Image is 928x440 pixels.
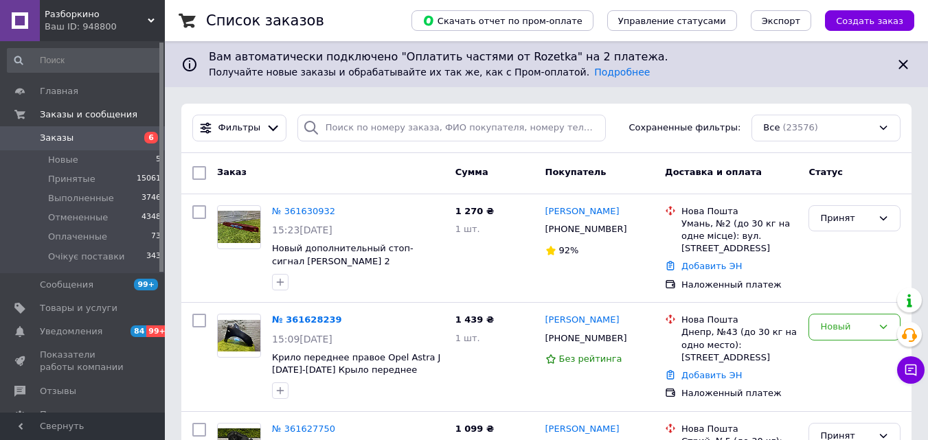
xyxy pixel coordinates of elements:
a: Фото товару [217,314,261,358]
span: Сумма [455,167,488,177]
div: Ваш ID: 948800 [45,21,165,33]
button: Чат с покупателем [897,356,925,384]
span: Скачать отчет по пром-оплате [422,14,582,27]
img: Фото товару [218,320,260,352]
span: Экспорт [762,16,800,26]
h1: Список заказов [206,12,324,29]
div: [PHONE_NUMBER] [543,220,630,238]
span: Отзывы [40,385,76,397]
div: Нова Пошта [681,205,797,218]
span: Новые [48,154,78,166]
a: Крило переднее правое Opel Astra J [DATE]-[DATE] Крыло переднее правое Опель Астра Джей 09-15 [272,352,440,388]
span: 4348 [142,211,161,224]
a: Новый дополнительный стоп-сигнал [PERSON_NAME] 2 универсал, Renault Megane 2,Заменитель 8200175538 [272,243,414,292]
div: Нова Пошта [681,314,797,326]
a: [PERSON_NAME] [545,314,620,327]
span: Сохраненные фильтры: [629,121,741,135]
a: [PERSON_NAME] [545,423,620,436]
div: Умань, №2 (до 30 кг на одне місце): вул. [STREET_ADDRESS] [681,218,797,255]
button: Создать заказ [825,10,914,31]
span: Фильтры [218,121,261,135]
img: Фото товару [218,211,260,243]
a: Добавить ЭН [681,370,742,380]
span: Уведомления [40,325,102,338]
span: 5 [156,154,161,166]
span: Заказы [40,132,73,144]
span: Разборкино [45,8,148,21]
a: № 361627750 [272,424,335,434]
button: Управление статусами [607,10,737,31]
span: Без рейтинга [559,354,622,364]
span: Принятые [48,173,95,185]
span: 1 099 ₴ [455,424,494,434]
span: Получайте новые заказы и обрабатывайте их так же, как с Пром-оплатой. [209,67,650,78]
span: 15:09[DATE] [272,334,332,345]
span: Покупатели [40,408,96,421]
span: Заказы и сообщения [40,108,137,121]
span: Заказ [217,167,247,177]
span: Создать заказ [836,16,903,26]
span: 1 439 ₴ [455,314,494,325]
a: Фото товару [217,205,261,249]
a: [PERSON_NAME] [545,205,620,218]
span: 6 [144,132,158,143]
div: Наложенный платеж [681,279,797,291]
a: Добавить ЭН [681,261,742,271]
span: Все [763,121,780,135]
span: 343 [146,251,161,263]
a: Подробнее [594,67,650,78]
span: Главная [40,85,78,97]
span: 1 шт. [455,333,480,343]
span: 15061 [137,173,161,185]
a: Создать заказ [811,15,914,25]
span: 3746 [142,192,161,205]
span: 84 [131,325,146,337]
span: Покупатель [545,167,607,177]
span: Статус [808,167,843,177]
span: Оплаченные [48,231,107,243]
span: Показатели работы компании [40,349,127,373]
input: Поиск [7,48,162,73]
span: 99+ [134,279,158,290]
span: Доставка и оплата [665,167,762,177]
input: Поиск по номеру заказа, ФИО покупателя, номеру телефона, Email, номеру накладной [297,115,606,141]
div: Принят [820,211,872,226]
div: Нова Пошта [681,423,797,435]
span: Очікує поставки [48,251,124,263]
span: (23576) [782,122,818,132]
span: 92% [559,245,579,255]
span: Управление статусами [618,16,726,26]
div: Наложенный платеж [681,387,797,400]
span: 15:23[DATE] [272,224,332,235]
span: 1 шт. [455,224,480,234]
span: Отмененные [48,211,108,224]
span: 73 [151,231,161,243]
span: Сообщения [40,279,93,291]
a: № 361628239 [272,314,342,325]
div: Днепр, №43 (до 30 кг на одно место): [STREET_ADDRESS] [681,326,797,364]
div: [PHONE_NUMBER] [543,329,630,347]
span: 99+ [146,325,169,337]
button: Скачать отчет по пром-оплате [411,10,593,31]
span: 1 270 ₴ [455,206,494,216]
span: Выполненные [48,192,114,205]
button: Экспорт [751,10,811,31]
div: Новый [820,320,872,334]
span: Товары и услуги [40,302,117,314]
a: № 361630932 [272,206,335,216]
span: Вам автоматически подключено "Оплатить частями от Rozetka" на 2 платежа. [209,49,884,65]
